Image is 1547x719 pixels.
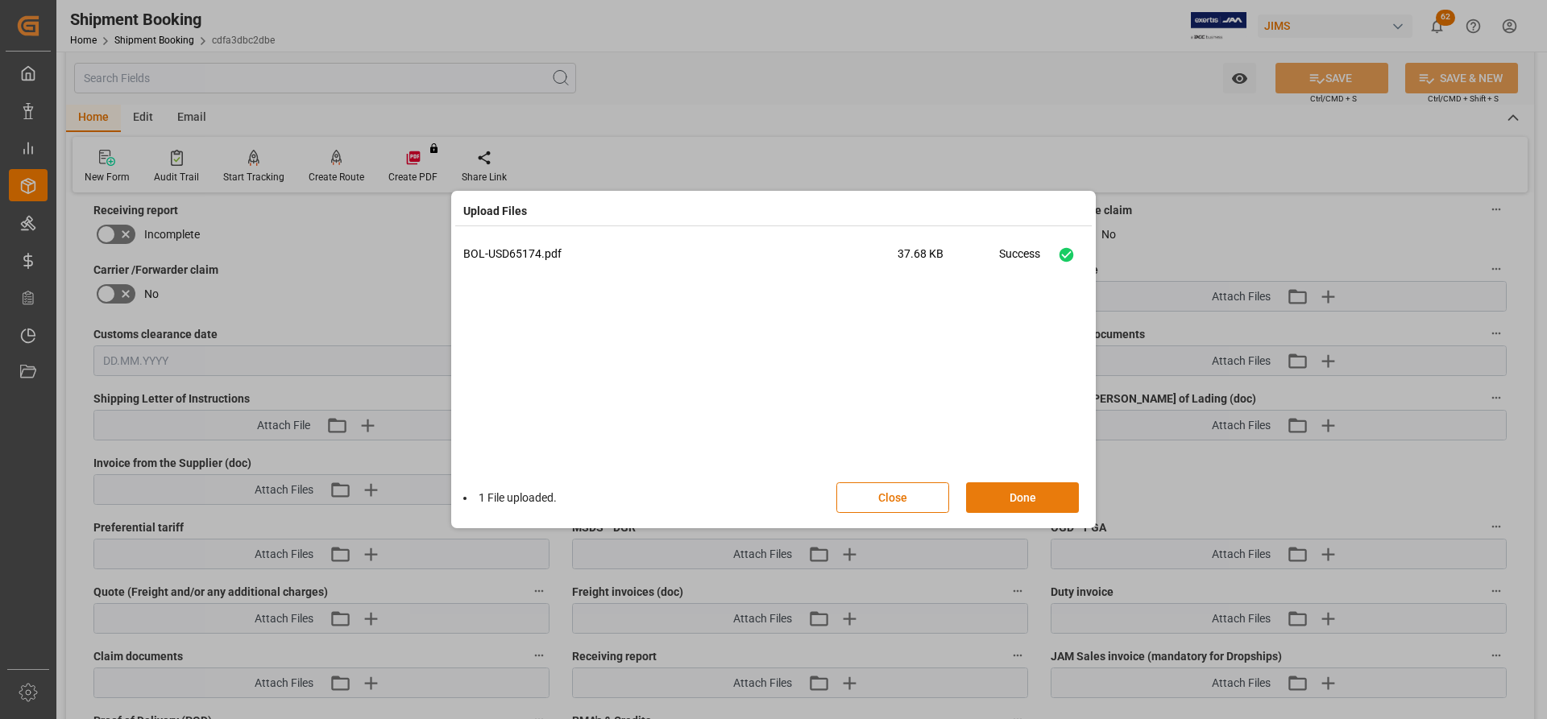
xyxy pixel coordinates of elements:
[999,246,1040,274] div: Success
[898,246,999,274] span: 37.68 KB
[463,490,557,506] li: 1 File uploaded.
[463,203,527,220] h4: Upload Files
[463,246,898,262] p: BOL-USD65174.pdf
[966,482,1079,513] button: Done
[836,482,949,513] button: Close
